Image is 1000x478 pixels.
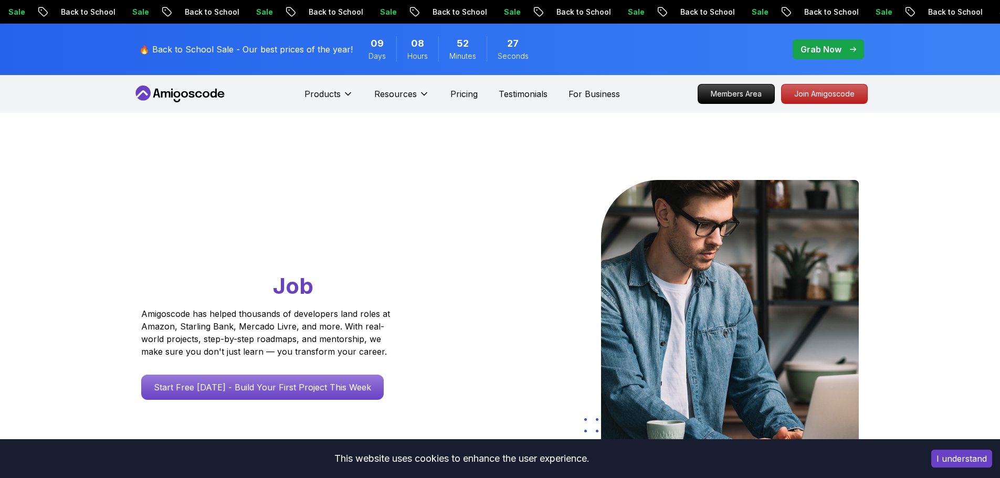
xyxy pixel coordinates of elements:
[698,84,774,103] p: Members Area
[449,51,476,61] span: Minutes
[698,84,775,104] a: Members Area
[651,7,722,17] p: Back to School
[601,180,859,450] img: hero
[782,84,867,103] p: Join Amigoscode
[304,88,353,109] button: Products
[374,88,417,100] p: Resources
[8,447,915,470] div: This website uses cookies to enhance the user experience.
[279,7,351,17] p: Back to School
[369,51,386,61] span: Days
[507,36,519,51] span: 27 Seconds
[31,7,103,17] p: Back to School
[775,7,846,17] p: Back to School
[141,375,384,400] a: Start Free [DATE] - Build Your First Project This Week
[139,43,353,56] p: 🔥 Back to School Sale - Our best prices of the year!
[457,36,469,51] span: 52 Minutes
[801,43,841,56] p: Grab Now
[227,7,260,17] p: Sale
[407,51,428,61] span: Hours
[475,7,508,17] p: Sale
[498,51,529,61] span: Seconds
[155,7,227,17] p: Back to School
[351,7,384,17] p: Sale
[722,7,756,17] p: Sale
[846,7,880,17] p: Sale
[569,88,620,100] a: For Business
[273,272,313,299] span: Job
[304,88,341,100] p: Products
[450,88,478,100] a: Pricing
[141,180,430,301] h1: Go From Learning to Hired: Master Java, Spring Boot & Cloud Skills That Get You the
[499,88,548,100] a: Testimonials
[103,7,136,17] p: Sale
[141,307,393,358] p: Amigoscode has helped thousands of developers land roles at Amazon, Starling Bank, Mercado Livre,...
[527,7,598,17] p: Back to School
[931,450,992,468] button: Accept cookies
[403,7,475,17] p: Back to School
[411,36,424,51] span: 8 Hours
[781,84,868,104] a: Join Amigoscode
[598,7,632,17] p: Sale
[374,88,429,109] button: Resources
[371,36,384,51] span: 9 Days
[899,7,970,17] p: Back to School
